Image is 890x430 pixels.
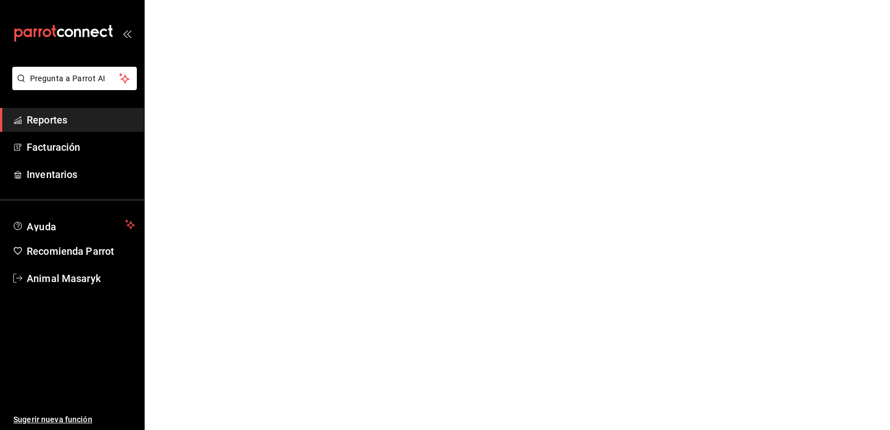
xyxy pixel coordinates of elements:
[27,218,121,231] span: Ayuda
[30,73,120,85] span: Pregunta a Parrot AI
[27,112,135,127] span: Reportes
[122,29,131,38] button: open_drawer_menu
[8,81,137,92] a: Pregunta a Parrot AI
[12,67,137,90] button: Pregunta a Parrot AI
[27,271,135,286] span: Animal Masaryk
[27,244,135,259] span: Recomienda Parrot
[13,414,135,426] span: Sugerir nueva función
[27,167,135,182] span: Inventarios
[27,140,135,155] span: Facturación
